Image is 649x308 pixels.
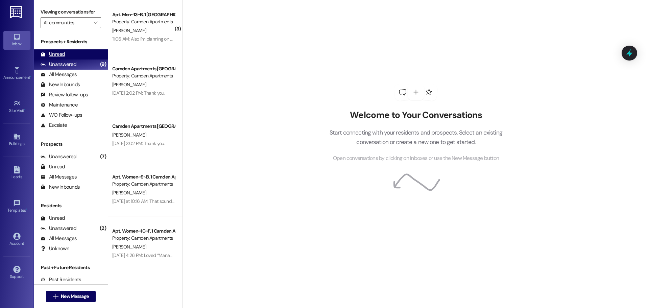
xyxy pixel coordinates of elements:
div: (7) [98,151,108,162]
div: All Messages [41,235,77,242]
a: Site Visit • [3,98,30,116]
a: Support [3,264,30,282]
div: Review follow-ups [41,91,88,98]
div: New Inbounds [41,184,80,191]
button: New Message [46,291,96,302]
div: Residents [34,202,108,209]
a: Account [3,231,30,249]
div: [DATE] 2:02 PM: Thank you. [112,140,165,146]
span: Open conversations by clicking on inboxes or use the New Message button [333,154,499,163]
div: [DATE] at 10:16 AM: That sounds great! Can o do 2pm on the 10th please? [112,198,255,204]
span: [PERSON_NAME] [112,81,146,88]
div: Unknown [41,245,69,252]
span: • [26,207,27,212]
a: Leads [3,164,30,182]
span: [PERSON_NAME] [112,132,146,138]
div: Property: Camden Apartments [112,18,175,25]
input: All communities [44,17,90,28]
div: (9) [98,59,108,70]
div: Unanswered [41,225,76,232]
div: 11:06 AM: Also I'm planning on getting here [DATE] so two days earlier than expected can I pay an... [112,36,352,42]
div: Unanswered [41,153,76,160]
label: Viewing conversations for [41,7,101,17]
a: Buildings [3,131,30,149]
div: Apt. Men~13~B, 1 [GEOGRAPHIC_DATA] - Men [112,11,175,18]
div: Past + Future Residents [34,264,108,271]
div: Camden Apartments [GEOGRAPHIC_DATA] [112,123,175,130]
span: New Message [61,293,89,300]
div: All Messages [41,71,77,78]
div: Unread [41,163,65,170]
div: [DATE] 2:02 PM: Thank you. [112,90,165,96]
img: ResiDesk Logo [10,6,24,18]
div: Property: Camden Apartments [112,181,175,188]
div: (2) [98,223,108,234]
div: New Inbounds [41,81,80,88]
i:  [94,20,97,25]
span: • [30,74,31,79]
div: Past Residents [41,276,81,283]
p: Start connecting with your residents and prospects. Select an existing conversation or create a n... [319,128,512,147]
span: [PERSON_NAME] [112,27,146,33]
span: [PERSON_NAME] [112,190,146,196]
div: Apt. Women~9~B, 1 Camden Apartments - Women [112,173,175,181]
div: Unread [41,51,65,58]
div: Apt. Women~10~F, 1 Camden Apartments - Women [112,228,175,235]
div: Unanswered [41,61,76,68]
span: • [24,107,25,112]
div: Prospects + Residents [34,38,108,45]
div: Camden Apartments [GEOGRAPHIC_DATA] [112,65,175,72]
div: Prospects [34,141,108,148]
div: [DATE] 4:26 PM: Loved “Management [GEOGRAPHIC_DATA] (Camden Apartments): No problem, thanks [PERS... [112,252,392,258]
i:  [53,294,58,299]
div: All Messages [41,173,77,181]
div: Property: Camden Apartments [112,72,175,79]
div: Maintenance [41,101,78,109]
div: Unread [41,215,65,222]
a: Templates • [3,197,30,216]
h2: Welcome to Your Conversations [319,110,512,121]
span: [PERSON_NAME] [112,244,146,250]
div: Property: Camden Apartments [112,235,175,242]
a: Inbox [3,31,30,49]
div: WO Follow-ups [41,112,82,119]
div: Escalate [41,122,67,129]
